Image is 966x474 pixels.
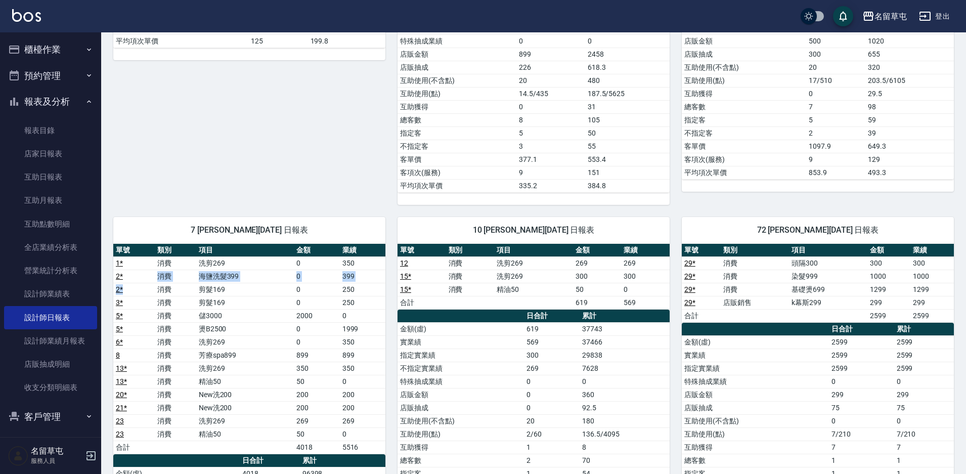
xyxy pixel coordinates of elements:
td: 2458 [585,48,670,61]
th: 單號 [682,244,721,257]
th: 業績 [340,244,385,257]
td: 1000 [910,270,954,283]
td: 0 [524,388,580,401]
td: 70 [580,454,670,467]
td: 9 [516,166,585,179]
td: 洗剪269 [494,256,573,270]
td: 剪髮169 [196,283,294,296]
td: 0 [585,34,670,48]
td: 總客數 [398,454,524,467]
td: 消費 [155,414,196,427]
td: 互助獲得 [682,87,806,100]
th: 單號 [113,244,155,257]
td: 29838 [580,349,670,362]
th: 金額 [867,244,911,257]
th: 金額 [294,244,339,257]
td: 精油50 [494,283,573,296]
td: 619 [524,322,580,335]
td: 300 [910,256,954,270]
th: 業績 [910,244,954,257]
td: 客單價 [682,140,806,153]
td: 2599 [894,335,954,349]
td: 0 [340,375,385,388]
a: 互助點數明細 [4,212,97,236]
td: 2 [524,454,580,467]
td: 0 [340,427,385,441]
table: a dense table [113,244,385,454]
td: 1000 [867,270,911,283]
a: 8 [116,351,120,359]
td: 店販抽成 [398,401,524,414]
td: 50 [294,375,339,388]
a: 設計師業績表 [4,282,97,306]
th: 累計 [894,323,954,336]
td: 染髮999 [789,270,867,283]
td: 37743 [580,322,670,335]
td: 105 [585,113,670,126]
td: 300 [573,270,622,283]
td: 5 [516,126,585,140]
td: 37466 [580,335,670,349]
td: 299 [867,296,911,309]
td: 1999 [340,322,385,335]
button: 櫃檯作業 [4,36,97,63]
td: 消費 [446,283,495,296]
td: 平均項次單價 [113,34,248,48]
td: 7 [806,100,865,113]
td: 335.2 [516,179,585,192]
a: 23 [116,417,124,425]
td: 0 [294,296,339,309]
td: 50 [573,283,622,296]
td: 853.9 [806,166,865,179]
img: Logo [12,9,41,22]
td: 5516 [340,441,385,454]
td: 0 [294,256,339,270]
button: 名留草屯 [858,6,911,27]
td: 350 [340,362,385,375]
td: 客單價 [398,153,516,166]
td: 0 [516,100,585,113]
td: 消費 [155,388,196,401]
td: 消費 [155,270,196,283]
td: 98 [865,100,954,113]
td: 互助使用(不含點) [682,414,829,427]
td: 0 [516,34,585,48]
td: 553.4 [585,153,670,166]
td: 899 [340,349,385,362]
td: 200 [340,401,385,414]
td: 店販銷售 [721,296,789,309]
td: 250 [340,283,385,296]
td: 2/60 [524,427,580,441]
td: 消費 [721,256,789,270]
td: 399 [340,270,385,283]
td: 特殊抽成業績 [398,375,524,388]
th: 日合計 [240,454,300,467]
th: 單號 [398,244,446,257]
td: 7628 [580,362,670,375]
td: 0 [294,270,339,283]
td: 1 [894,454,954,467]
span: 72 [PERSON_NAME][DATE] 日報表 [694,225,942,235]
td: 店販金額 [682,34,806,48]
span: 10 [PERSON_NAME][DATE] 日報表 [410,225,657,235]
td: 384.8 [585,179,670,192]
th: 項目 [196,244,294,257]
td: 0 [894,375,954,388]
td: 平均項次單價 [682,166,806,179]
td: 269 [621,256,670,270]
td: 20 [516,74,585,87]
td: 2599 [894,349,954,362]
div: 名留草屯 [874,10,907,23]
td: 199.8 [308,34,385,48]
td: 360 [580,388,670,401]
td: 2000 [294,309,339,322]
td: 655 [865,48,954,61]
td: 75 [894,401,954,414]
th: 日合計 [829,323,894,336]
td: 180 [580,414,670,427]
a: 店販抽成明細 [4,353,97,376]
td: 3 [516,140,585,153]
td: 互助使用(不含點) [398,74,516,87]
td: 0 [829,414,894,427]
a: 23 [116,430,124,438]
